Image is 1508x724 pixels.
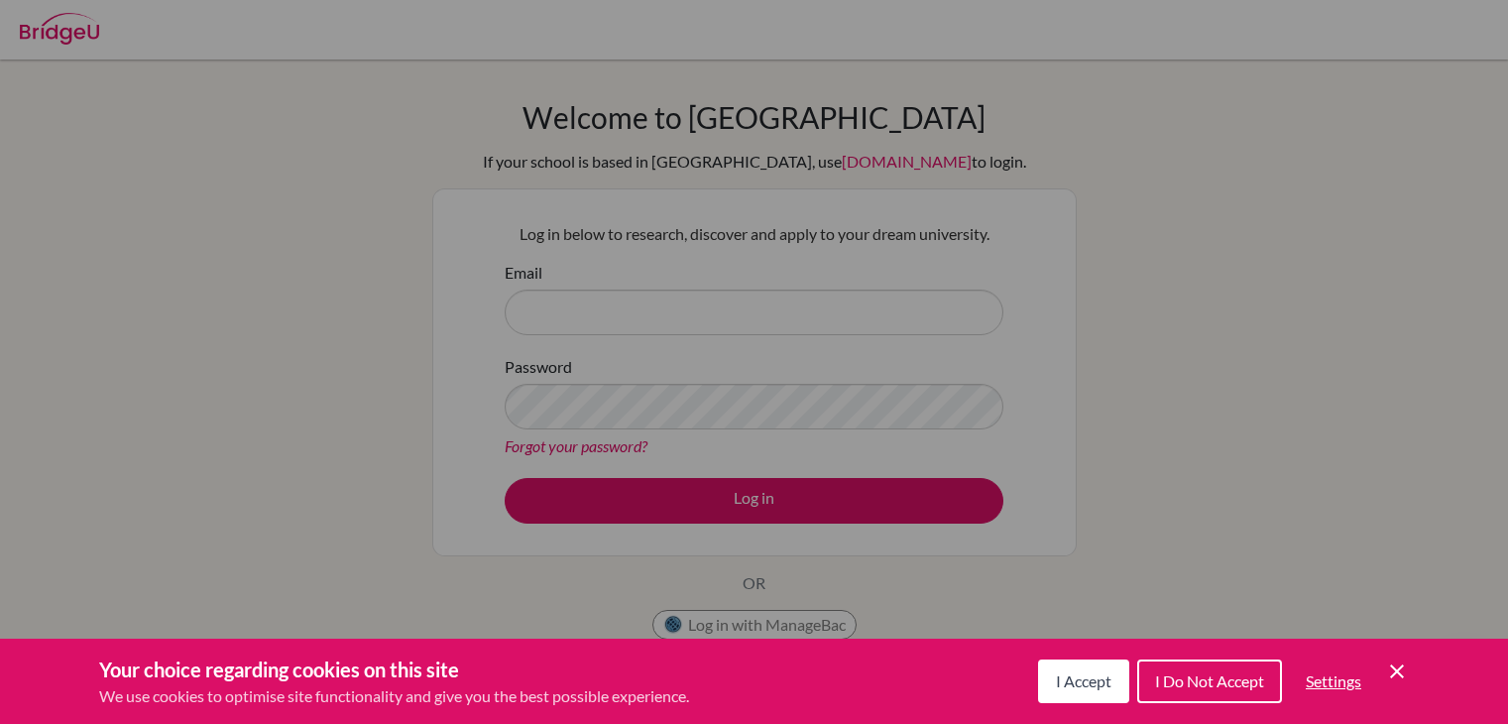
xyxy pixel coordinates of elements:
[99,655,689,684] h3: Your choice regarding cookies on this site
[1038,660,1129,703] button: I Accept
[1290,662,1377,701] button: Settings
[1137,660,1282,703] button: I Do Not Accept
[1306,671,1361,690] span: Settings
[1155,671,1264,690] span: I Do Not Accept
[1056,671,1111,690] span: I Accept
[1385,660,1409,683] button: Save and close
[99,684,689,708] p: We use cookies to optimise site functionality and give you the best possible experience.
